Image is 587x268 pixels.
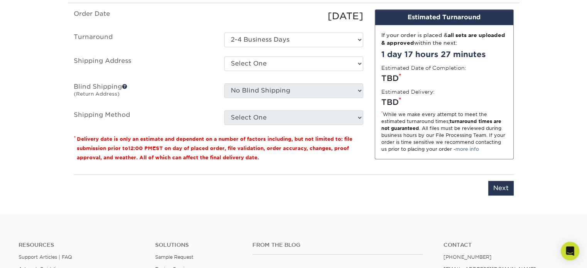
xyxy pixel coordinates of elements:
h4: From the Blog [252,242,423,248]
h4: Solutions [155,242,241,248]
div: Open Intercom Messenger [561,242,579,260]
a: Support Articles | FAQ [19,254,72,260]
label: Estimated Date of Completion: [381,64,466,72]
div: TBD [381,72,507,84]
span: 12:00 PM [128,145,152,151]
label: Shipping Address [68,56,218,74]
label: Shipping Method [68,110,218,125]
a: more info [455,146,479,152]
input: Next [488,181,514,196]
a: Sample Request [155,254,193,260]
div: [DATE] [218,9,369,23]
div: TBD [381,96,507,108]
small: Delivery date is only an estimate and dependent on a number of factors including, but not limited... [77,136,352,160]
div: 1 day 17 hours 27 minutes [381,49,507,60]
div: While we make every attempt to meet the estimated turnaround times; . All files must be reviewed ... [381,111,507,153]
label: Estimated Delivery: [381,88,435,96]
a: [PHONE_NUMBER] [443,254,491,260]
div: If your order is placed & within the next: [381,31,507,47]
strong: turnaround times are not guaranteed [381,118,501,131]
label: Order Date [68,9,218,23]
small: (Return Address) [74,91,120,97]
label: Blind Shipping [68,83,218,101]
label: Turnaround [68,32,218,47]
a: Contact [443,242,568,248]
div: Estimated Turnaround [375,10,513,25]
h4: Resources [19,242,144,248]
